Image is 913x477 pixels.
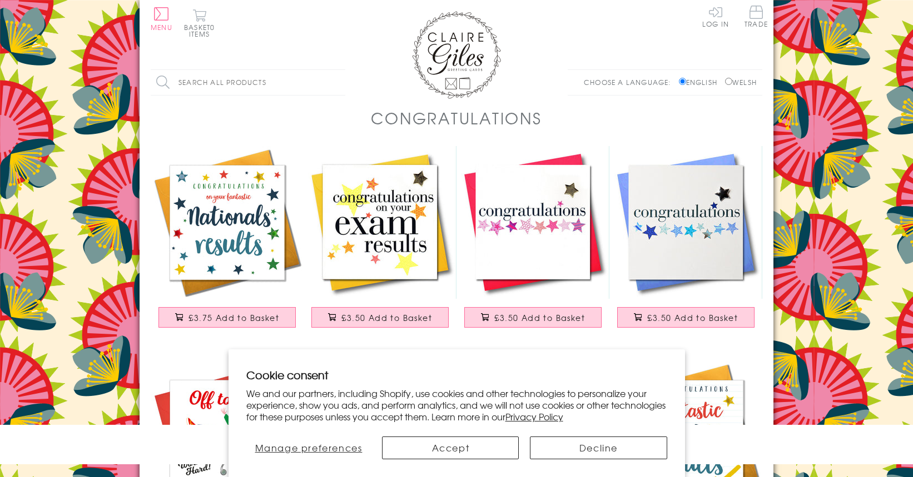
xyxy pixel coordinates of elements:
[725,78,732,85] input: Welsh
[151,7,172,31] button: Menu
[188,312,279,323] span: £3.75 Add to Basket
[679,77,723,87] label: English
[412,11,501,99] img: Claire Giles Greetings Cards
[151,70,345,95] input: Search all products
[505,410,563,423] a: Privacy Policy
[617,307,755,328] button: £3.50 Add to Basket
[702,6,729,27] a: Log In
[456,146,609,299] img: Congratulations Card, Pink Stars, Embellished with a padded star
[311,307,449,328] button: £3.50 Add to Basket
[255,441,363,454] span: Manage preferences
[246,436,371,459] button: Manage preferences
[745,6,768,29] a: Trade
[725,77,757,87] label: Welsh
[151,146,304,339] a: Congratulations National Exam Results Card, Star, Embellished with pompoms £3.75 Add to Basket
[456,146,609,339] a: Congratulations Card, Pink Stars, Embellished with a padded star £3.50 Add to Basket
[745,6,768,27] span: Trade
[304,146,456,339] a: Congratulations Card, exam results, Embellished with a padded star £3.50 Add to Basket
[341,312,432,323] span: £3.50 Add to Basket
[371,107,542,129] h1: Congratulations
[464,307,602,328] button: £3.50 Add to Basket
[647,312,738,323] span: £3.50 Add to Basket
[246,388,667,422] p: We and our partners, including Shopify, use cookies and other technologies to personalize your ex...
[151,22,172,32] span: Menu
[382,436,519,459] button: Accept
[609,146,762,339] a: Congratulations Card, Blue Stars, Embellished with a padded star £3.50 Add to Basket
[151,146,304,299] img: Congratulations National Exam Results Card, Star, Embellished with pompoms
[584,77,677,87] p: Choose a language:
[334,70,345,95] input: Search
[679,78,686,85] input: English
[494,312,585,323] span: £3.50 Add to Basket
[530,436,667,459] button: Decline
[184,9,215,37] button: Basket0 items
[158,307,296,328] button: £3.75 Add to Basket
[246,367,667,383] h2: Cookie consent
[609,146,762,299] img: Congratulations Card, Blue Stars, Embellished with a padded star
[189,22,215,39] span: 0 items
[304,146,456,299] img: Congratulations Card, exam results, Embellished with a padded star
